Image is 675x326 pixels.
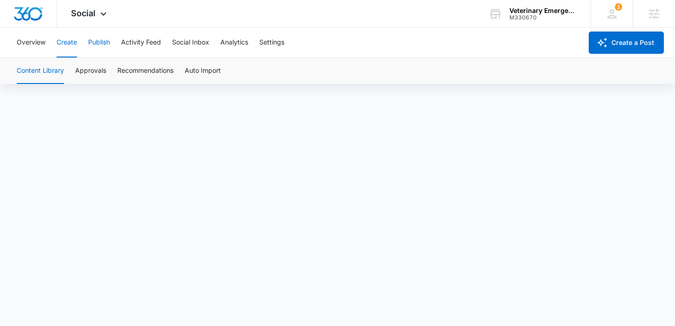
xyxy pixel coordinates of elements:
button: Auto Import [185,58,221,84]
div: notifications count [615,3,622,11]
button: Recommendations [117,58,174,84]
button: Publish [88,28,110,58]
div: account id [509,14,577,21]
button: Overview [17,28,45,58]
button: Analytics [220,28,248,58]
button: Settings [259,28,284,58]
button: Create [57,28,77,58]
button: Activity Feed [121,28,161,58]
div: account name [509,7,577,14]
span: Social [71,8,96,18]
span: 1 [615,3,622,11]
button: Social Inbox [172,28,209,58]
button: Create a Post [589,32,664,54]
button: Approvals [75,58,106,84]
button: Content Library [17,58,64,84]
